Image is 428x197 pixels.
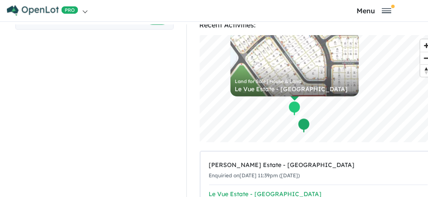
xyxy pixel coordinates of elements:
div: Map marker [288,101,301,116]
div: Map marker [297,118,310,134]
div: Land for Sale | House & Land [235,79,354,84]
button: Toggle navigation [322,6,426,15]
div: Le Vue Estate - [GEOGRAPHIC_DATA] [235,86,354,92]
small: Enquiried on [DATE] 11:39pm ([DATE]) [209,172,300,179]
img: Openlot PRO Logo White [7,5,78,16]
a: [PERSON_NAME] Estate - [GEOGRAPHIC_DATA]Enquiried on[DATE] 11:39pm ([DATE]) [209,156,428,185]
a: Land for Sale | House & Land Le Vue Estate - [GEOGRAPHIC_DATA] [230,32,359,96]
div: [PERSON_NAME] Estate - [GEOGRAPHIC_DATA] [209,160,428,170]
